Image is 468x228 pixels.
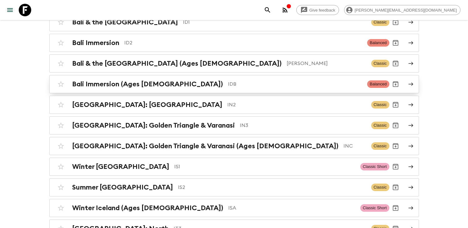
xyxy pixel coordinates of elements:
[228,80,362,88] p: IDB
[49,178,419,196] a: Summer [GEOGRAPHIC_DATA]IS2ClassicArchive
[389,57,402,70] button: Archive
[49,137,419,155] a: [GEOGRAPHIC_DATA]: Golden Triangle & Varanasi (Ages [DEMOGRAPHIC_DATA])INCClassicArchive
[72,121,235,129] h2: [GEOGRAPHIC_DATA]: Golden Triangle & Varanasi
[389,37,402,49] button: Archive
[367,39,389,47] span: Balanced
[49,116,419,134] a: [GEOGRAPHIC_DATA]: Golden Triangle & VaranasiIN3ClassicArchive
[389,78,402,90] button: Archive
[360,204,389,212] span: Classic Short
[306,8,339,13] span: Give feedback
[4,4,16,16] button: menu
[360,163,389,170] span: Classic Short
[389,181,402,194] button: Archive
[124,39,362,47] p: ID2
[183,18,366,26] p: ID1
[72,59,282,68] h2: Bali & the [GEOGRAPHIC_DATA] (Ages [DEMOGRAPHIC_DATA])
[287,60,366,67] p: [PERSON_NAME]
[227,101,366,109] p: IN2
[49,34,419,52] a: Bali ImmersionID2BalancedArchive
[72,142,338,150] h2: [GEOGRAPHIC_DATA]: Golden Triangle & Varanasi (Ages [DEMOGRAPHIC_DATA])
[72,80,223,88] h2: Bali Immersion (Ages [DEMOGRAPHIC_DATA])
[389,99,402,111] button: Archive
[72,204,223,212] h2: Winter Iceland (Ages [DEMOGRAPHIC_DATA])
[72,183,173,191] h2: Summer [GEOGRAPHIC_DATA]
[367,80,389,88] span: Balanced
[72,163,169,171] h2: Winter [GEOGRAPHIC_DATA]
[389,119,402,132] button: Archive
[49,75,419,93] a: Bali Immersion (Ages [DEMOGRAPHIC_DATA])IDBBalancedArchive
[174,163,355,170] p: IS1
[389,16,402,28] button: Archive
[351,8,460,13] span: [PERSON_NAME][EMAIL_ADDRESS][DOMAIN_NAME]
[49,13,419,31] a: Bali & the [GEOGRAPHIC_DATA]ID1ClassicArchive
[178,184,366,191] p: IS2
[389,202,402,214] button: Archive
[72,39,119,47] h2: Bali Immersion
[389,140,402,152] button: Archive
[296,5,339,15] a: Give feedback
[49,158,419,176] a: Winter [GEOGRAPHIC_DATA]IS1Classic ShortArchive
[371,184,389,191] span: Classic
[371,18,389,26] span: Classic
[49,199,419,217] a: Winter Iceland (Ages [DEMOGRAPHIC_DATA])ISAClassic ShortArchive
[389,160,402,173] button: Archive
[371,142,389,150] span: Classic
[72,101,222,109] h2: [GEOGRAPHIC_DATA]: [GEOGRAPHIC_DATA]
[49,54,419,73] a: Bali & the [GEOGRAPHIC_DATA] (Ages [DEMOGRAPHIC_DATA])[PERSON_NAME]ClassicArchive
[49,96,419,114] a: [GEOGRAPHIC_DATA]: [GEOGRAPHIC_DATA]IN2ClassicArchive
[261,4,274,16] button: search adventures
[240,122,366,129] p: IN3
[371,101,389,109] span: Classic
[344,5,461,15] div: [PERSON_NAME][EMAIL_ADDRESS][DOMAIN_NAME]
[72,18,178,26] h2: Bali & the [GEOGRAPHIC_DATA]
[343,142,366,150] p: INC
[371,60,389,67] span: Classic
[371,122,389,129] span: Classic
[228,204,355,212] p: ISA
